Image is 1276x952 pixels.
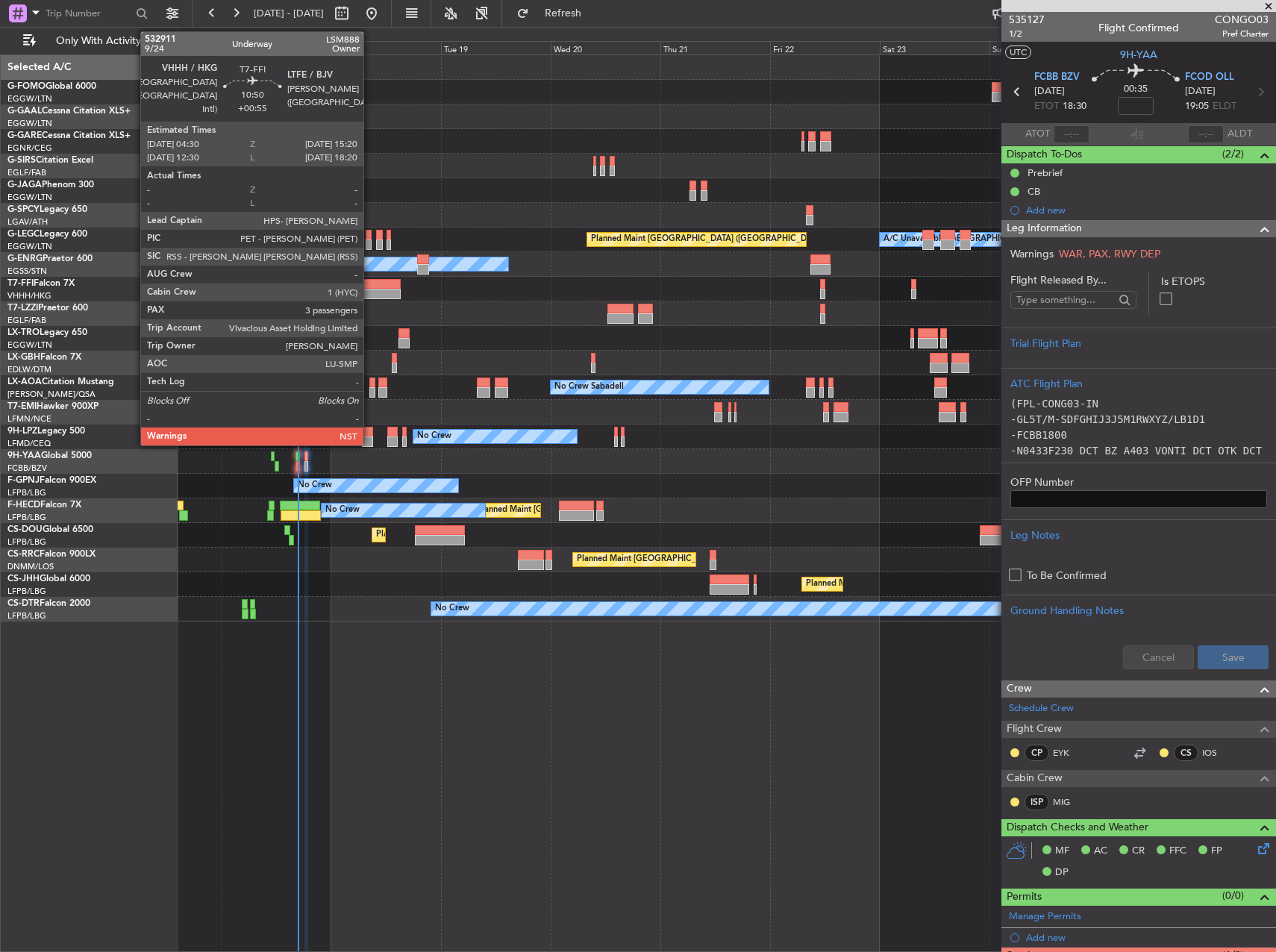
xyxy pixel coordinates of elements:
[1215,12,1269,28] span: CONGO03
[1010,376,1267,392] div: ATC Flight Plan
[221,41,331,54] div: Sun 17
[7,290,51,301] a: VHHH/HKG
[1007,819,1148,836] span: Dispatch Checks and Weather
[1034,84,1065,99] span: [DATE]
[1026,204,1269,216] div: Add new
[7,304,88,313] a: T7-LZZIPraetor 600
[254,7,324,20] span: [DATE] - [DATE]
[577,548,812,571] div: Planned Maint [GEOGRAPHIC_DATA] ([GEOGRAPHIC_DATA])
[435,598,469,620] div: No Crew
[880,41,989,54] div: Sat 23
[331,41,440,54] div: Mon 18
[1169,844,1186,859] span: FFC
[1211,844,1222,859] span: FP
[7,476,96,485] a: F-GPNJFalcon 900EX
[7,451,92,460] a: 9H-YAAGlobal 5000
[7,167,46,178] a: EGLF/FAB
[7,192,52,203] a: EGGW/LTN
[7,328,40,337] span: LX-TRO
[1055,865,1069,880] span: DP
[7,389,96,400] a: [PERSON_NAME]/QSA
[7,402,98,411] a: T7-EMIHawker 900XP
[7,427,37,436] span: 9H-LPZ
[1007,680,1032,698] span: Crew
[7,241,52,252] a: EGGW/LTN
[1026,931,1269,944] div: Add new
[1124,82,1148,97] span: 00:35
[660,41,770,54] div: Thu 21
[1161,274,1267,289] label: Is ETOPS
[7,279,34,288] span: T7-FFI
[7,118,52,129] a: EGGW/LTN
[7,107,42,116] span: G-GAAL
[7,353,40,362] span: LX-GBH
[7,304,38,313] span: T7-LZZI
[1016,289,1114,311] input: Type something...
[1007,889,1042,906] span: Permits
[7,536,46,548] a: LFPB/LBG
[1063,99,1086,114] span: 18:30
[7,131,131,140] a: G-GARECessna Citation XLS+
[7,501,81,510] a: F-HECDFalcon 7X
[1009,701,1074,716] a: Schedule Crew
[7,364,51,375] a: EDLW/DTM
[7,378,42,386] span: LX-AOA
[1055,844,1069,859] span: MF
[1025,127,1050,142] span: ATOT
[39,36,157,46] span: Only With Activity
[7,181,94,190] a: G-JAGAPhenom 300
[591,228,826,251] div: Planned Maint [GEOGRAPHIC_DATA] ([GEOGRAPHIC_DATA])
[7,315,46,326] a: EGLF/FAB
[1010,272,1136,288] span: Flight Released By...
[7,438,51,449] a: LFMD/CEQ
[989,41,1099,54] div: Sun 24
[1028,185,1040,198] div: CB
[7,82,96,91] a: G-FOMOGlobal 6000
[1185,70,1234,85] span: FCOD OLL
[770,41,880,54] div: Fri 22
[7,599,90,608] a: CS-DTRFalcon 2000
[7,181,42,190] span: G-JAGA
[376,524,611,546] div: Planned Maint [GEOGRAPHIC_DATA] ([GEOGRAPHIC_DATA])
[417,425,451,448] div: No Crew
[7,561,54,572] a: DNMM/LOS
[1120,47,1157,63] span: 9H-YAA
[325,499,360,522] div: No Crew
[1007,220,1082,237] span: Leg Information
[1227,127,1252,142] span: ALDT
[7,476,40,485] span: F-GPNJ
[1185,84,1216,99] span: [DATE]
[1025,794,1049,810] div: ISP
[1007,721,1062,738] span: Flight Crew
[16,29,162,53] button: Only With Activity
[1098,20,1179,36] div: Flight Confirmed
[1222,888,1244,904] span: (0/0)
[181,30,206,43] div: [DATE]
[7,550,40,559] span: CS-RRC
[1010,475,1267,490] label: OFP Number
[1007,146,1082,163] span: Dispatch To-Dos
[7,156,36,165] span: G-SIRS
[1213,99,1236,114] span: ELDT
[7,93,52,104] a: EGGW/LTN
[1001,246,1276,262] div: Warnings
[1053,795,1086,809] a: MIG
[7,205,40,214] span: G-SPCY
[1059,247,1160,261] span: WAR, PAX, RWY DEP
[7,279,75,288] a: T7-FFIFalcon 7X
[7,353,81,362] a: LX-GBHFalcon 7X
[510,1,599,25] button: Refresh
[7,586,46,597] a: LFPB/LBG
[7,131,42,140] span: G-GARE
[298,475,332,497] div: No Crew
[1094,844,1107,859] span: AC
[1185,99,1209,114] span: 19:05
[7,216,48,228] a: LGAV/ATH
[7,550,96,559] a: CS-RRCFalcon 900LX
[1215,28,1269,40] span: Pref Charter
[7,610,46,621] a: LFPB/LBG
[554,376,624,398] div: No Crew Sabadell
[7,339,52,351] a: EGGW/LTN
[7,230,40,239] span: G-LEGC
[7,328,87,337] a: LX-TROLegacy 650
